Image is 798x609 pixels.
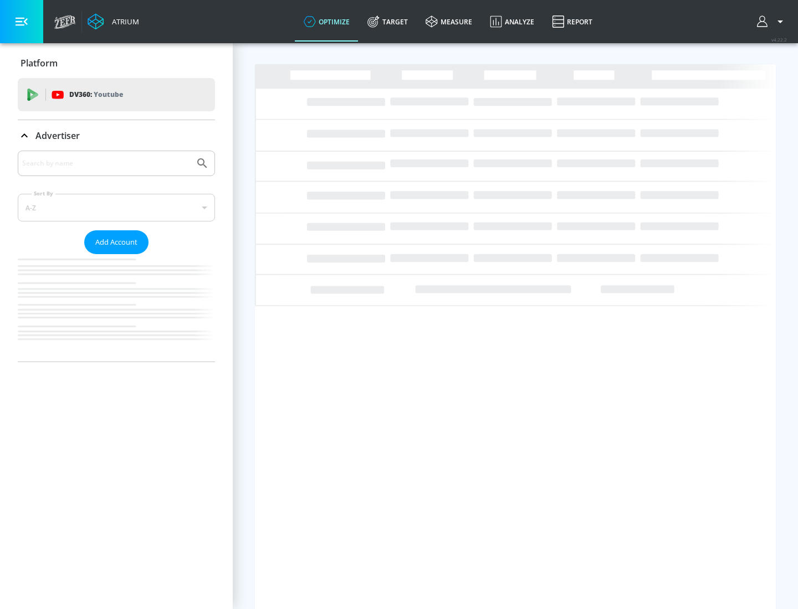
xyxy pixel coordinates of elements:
[94,89,123,100] p: Youtube
[18,78,215,111] div: DV360: Youtube
[108,17,139,27] div: Atrium
[771,37,787,43] span: v 4.22.2
[84,230,149,254] button: Add Account
[32,190,55,197] label: Sort By
[18,254,215,362] nav: list of Advertiser
[95,236,137,249] span: Add Account
[69,89,123,101] p: DV360:
[35,130,80,142] p: Advertiser
[22,156,190,171] input: Search by name
[18,194,215,221] div: A-Z
[18,120,215,151] div: Advertiser
[295,2,359,42] a: optimize
[543,2,601,42] a: Report
[359,2,417,42] a: Target
[417,2,481,42] a: measure
[481,2,543,42] a: Analyze
[18,48,215,79] div: Platform
[88,13,139,30] a: Atrium
[18,151,215,362] div: Advertiser
[21,57,58,69] p: Platform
